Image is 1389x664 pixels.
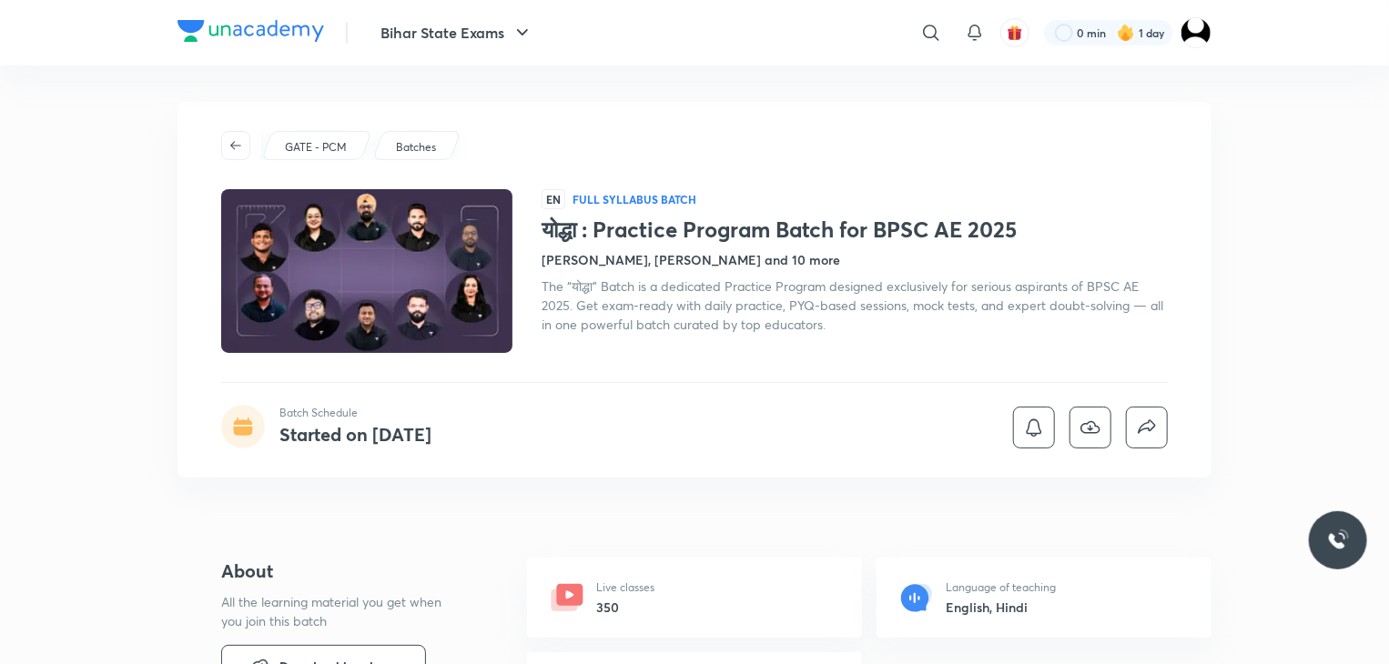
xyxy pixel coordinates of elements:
p: Language of teaching [946,579,1056,596]
p: Batch Schedule [279,405,431,421]
h4: About [221,558,469,585]
p: All the learning material you get when you join this batch [221,592,456,630]
a: Batches [393,139,440,156]
h6: English, Hindi [946,598,1056,617]
p: Batches [396,139,436,156]
a: GATE - PCM [282,139,350,156]
h1: योद्धा : Practice Program Batch for BPSC AE 2025 [542,216,1168,243]
img: ttu [1327,529,1349,551]
span: The “योद्धा” Batch is a dedicated Practice Program designed exclusively for serious aspirants of ... [542,277,1163,333]
img: Thumbnail [218,187,515,355]
img: avatar [1007,25,1023,41]
h4: Started on [DATE] [279,422,431,447]
p: Live classes [596,579,654,596]
p: Full Syllabus Batch [573,192,696,206]
h4: [PERSON_NAME], [PERSON_NAME] and 10 more [542,250,840,269]
span: EN [542,189,565,209]
img: streak [1117,24,1135,42]
img: Company Logo [177,20,324,42]
p: GATE - PCM [285,139,347,156]
button: avatar [1000,18,1029,47]
h6: 350 [596,598,654,617]
img: K S [1181,17,1212,48]
button: Bihar State Exams [370,15,544,51]
a: Company Logo [177,20,324,46]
